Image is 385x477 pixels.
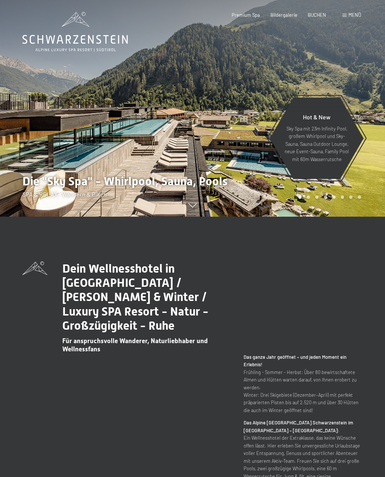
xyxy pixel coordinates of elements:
a: Hot & New Sky Spa mit 23m Infinity Pool, großem Whirlpool und Sky-Sauna, Sauna Outdoor Lounge, ne... [269,97,364,179]
div: Carousel Page 1 (Current Slide) [298,195,302,199]
div: Carousel Page 3 [315,195,319,199]
div: Carousel Pagination [296,195,361,199]
p: Sky Spa mit 23m Infinity Pool, großem Whirlpool und Sky-Sauna, Sauna Outdoor Lounge, neue Event-S... [284,125,349,163]
span: Dein Wellnesshotel in [GEOGRAPHIC_DATA] / [PERSON_NAME] & Winter / Luxury SPA Resort - Natur - Gr... [62,261,209,333]
div: Carousel Page 8 [358,195,361,199]
p: Frühling - Sommer - Herbst: Über 80 bewirtschaftete Almen und Hütten warten darauf, von Ihnen ero... [244,353,363,414]
span: Für anspruchsvolle Wanderer, Naturliebhaber und Wellnessfans [62,337,208,352]
strong: Das ganze Jahr geöffnet – und jeden Moment ein Erlebnis! [244,354,347,367]
a: Bildergalerie [270,12,297,18]
a: BUCHEN [308,12,326,18]
div: Carousel Page 5 [332,195,336,199]
div: Carousel Page 7 [349,195,353,199]
span: Hot & New [303,113,331,120]
strong: Das Alpine [GEOGRAPHIC_DATA] Schwarzenstein im [GEOGRAPHIC_DATA] – [GEOGRAPHIC_DATA]: [244,420,353,433]
span: Menü [348,12,361,18]
div: Carousel Page 6 [341,195,344,199]
div: Carousel Page 4 [324,195,327,199]
div: Carousel Page 2 [307,195,310,199]
a: Premium Spa [232,12,260,18]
